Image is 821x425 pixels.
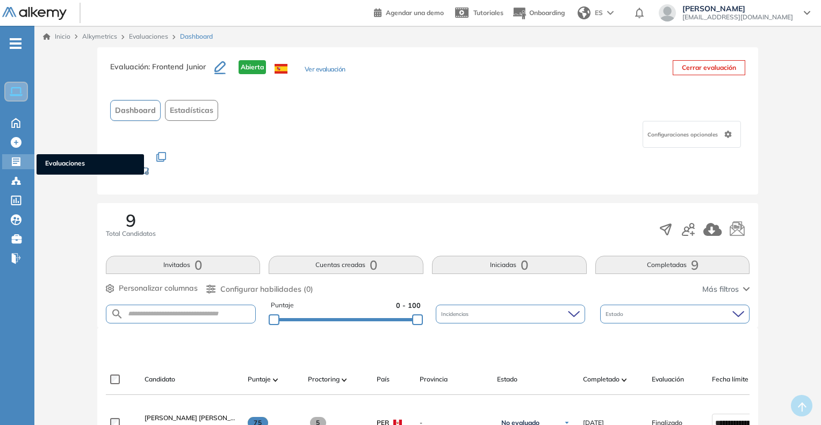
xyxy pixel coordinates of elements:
[115,105,156,116] span: Dashboard
[220,284,313,295] span: Configurar habilidades (0)
[647,131,720,139] span: Configuraciones opcionales
[673,60,745,75] button: Cerrar evaluación
[595,8,603,18] span: ES
[682,13,793,21] span: [EMAIL_ADDRESS][DOMAIN_NAME]
[473,9,503,17] span: Tutoriales
[595,256,750,274] button: Completadas9
[512,2,565,25] button: Onboarding
[239,60,266,74] span: Abierta
[111,307,124,321] img: SEARCH_ALT
[377,374,390,384] span: País
[436,305,585,323] div: Incidencias
[206,284,313,295] button: Configurar habilidades (0)
[396,300,421,311] span: 0 - 100
[607,11,614,15] img: arrow
[374,5,444,18] a: Agendar una demo
[119,154,143,162] span: Duplicar
[269,256,423,274] button: Cuentas creadas0
[106,283,198,294] button: Personalizar columnas
[43,32,70,41] a: Inicio
[643,121,741,148] div: Configuraciones opcionales
[248,374,271,384] span: Puntaje
[702,284,750,295] button: Más filtros
[600,305,750,323] div: Estado
[119,162,226,182] div: Mover
[2,7,67,20] img: Logo
[110,60,214,83] h3: Evaluación
[305,64,345,76] button: Ver evaluación
[129,32,168,40] a: Evaluaciones
[148,62,206,71] span: : Frontend Junior
[82,32,117,40] span: Alkymetrics
[275,64,287,74] img: ESP
[386,9,444,17] span: Agendar una demo
[583,374,620,384] span: Completado
[10,42,21,45] i: -
[652,374,684,384] span: Evaluación
[165,100,218,121] button: Estadísticas
[441,310,471,318] span: Incidencias
[145,413,239,423] a: [PERSON_NAME] [PERSON_NAME]
[497,374,517,384] span: Estado
[622,378,627,381] img: [missing "en.ARROW_ALT" translation]
[432,256,587,274] button: Iniciadas0
[126,212,136,229] span: 9
[119,283,198,294] span: Personalizar columnas
[170,105,213,116] span: Estadísticas
[308,374,340,384] span: Proctoring
[578,6,590,19] img: world
[106,256,261,274] button: Invitados0
[702,284,739,295] span: Más filtros
[110,100,161,121] button: Dashboard
[682,4,793,13] span: [PERSON_NAME]
[145,374,175,384] span: Candidato
[273,378,278,381] img: [missing "en.ARROW_ALT" translation]
[271,300,294,311] span: Puntaje
[342,378,347,381] img: [missing "en.ARROW_ALT" translation]
[145,414,251,422] span: [PERSON_NAME] [PERSON_NAME]
[606,310,625,318] span: Estado
[45,159,135,170] span: Evaluaciones
[712,374,748,384] span: Fecha límite
[529,9,565,17] span: Onboarding
[180,32,213,41] span: Dashboard
[420,374,448,384] span: Provincia
[106,229,156,239] span: Total Candidatos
